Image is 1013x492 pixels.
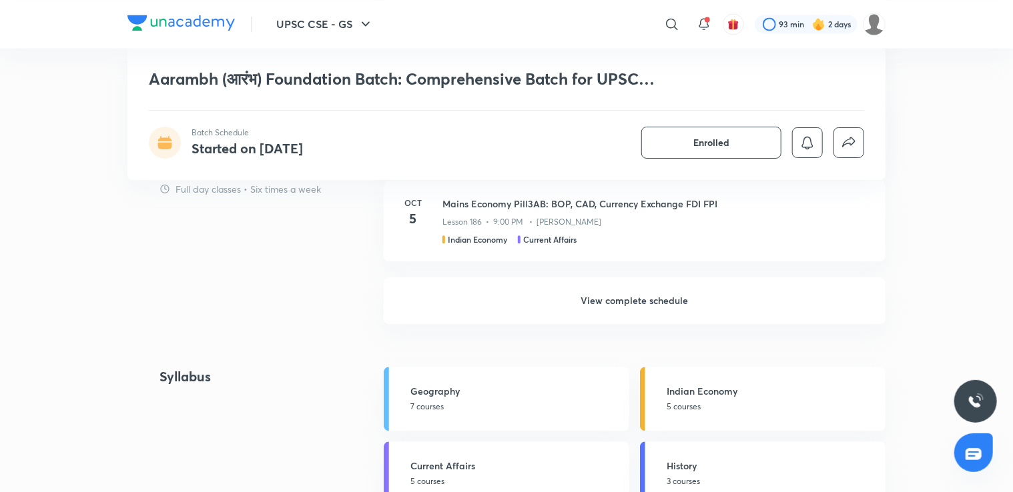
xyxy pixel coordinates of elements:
p: Batch Schedule [192,127,303,139]
img: streak [812,17,825,31]
p: 5 courses [410,475,621,487]
h6: View complete schedule [384,277,886,324]
a: Geography7 courses [384,367,629,431]
h6: Oct [400,197,426,209]
p: Lesson 186 • 9:00 PM • [PERSON_NAME] [442,216,601,228]
p: 3 courses [667,475,878,487]
h1: Aarambh (आरंभ) Foundation Batch: Comprehensive Batch for UPSC CSE, 2026 (Bilingual) [149,69,671,89]
img: Company Logo [127,15,235,31]
a: Oct5Mains Economy Pill3AB: BOP, CAD, Currency Exchange FDI FPILesson 186 • 9:00 PM • [PERSON_NAME... [384,181,886,277]
h5: Indian Economy [448,233,507,245]
p: Full day classes • Six times a week [176,182,321,196]
img: ttu [968,393,984,409]
img: Muskan goyal [863,13,886,35]
h4: Started on [DATE] [192,139,303,157]
a: Company Logo [127,15,235,34]
h5: Current Affairs [523,233,577,245]
h5: Geography [410,384,621,398]
h5: Current Affairs [410,459,621,473]
button: Enrolled [641,127,781,159]
button: avatar [723,13,744,35]
h5: History [667,459,878,473]
img: avatar [727,18,739,30]
p: 7 courses [410,401,621,413]
h5: Indian Economy [667,384,878,398]
h3: Mains Economy Pill3AB: BOP, CAD, Currency Exchange FDI FPI [442,197,870,211]
h4: Syllabus [159,367,340,387]
button: UPSC CSE - GS [268,11,382,37]
h4: 5 [400,209,426,229]
span: Enrolled [693,136,729,149]
a: Indian Economy5 courses [640,367,886,431]
p: 5 courses [667,401,878,413]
